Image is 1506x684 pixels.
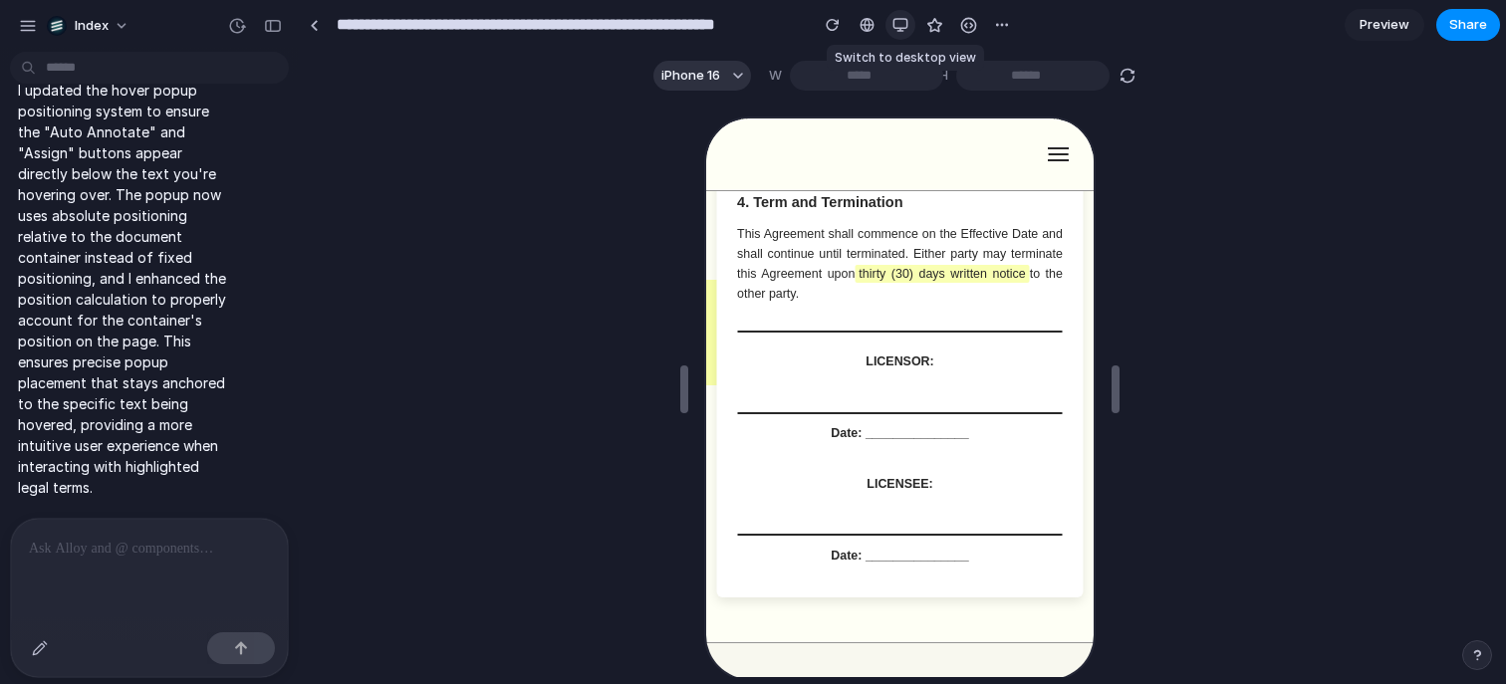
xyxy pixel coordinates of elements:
span: Share [1449,15,1487,35]
p: I updated the hover popup positioning system to ensure the "Auto Annotate" and "Assign" buttons a... [18,80,231,498]
button: Index [39,10,139,42]
p: Date: _______________ [31,428,357,448]
button: Share [1436,9,1500,41]
a: Atticus [25,23,128,49]
a: Preview [1345,9,1424,41]
span: thirty (30) days written notice [148,146,323,164]
span: Index [75,16,109,36]
span: Preview [1360,15,1409,35]
p: This Agreement shall commence on the Effective Date and shall continue until terminated. Either p... [31,107,357,186]
button: Open [317,25,387,46]
h4: 4. Term and Termination [31,73,357,96]
p: LICENSEE: [31,356,357,376]
p: Date: _______________ [31,306,357,326]
span: iPhone 16 [661,66,720,86]
label: H [939,66,948,86]
label: W [769,66,782,86]
p: LICENSOR: [31,234,357,254]
div: Switch to desktop view [827,45,984,71]
button: iPhone 16 [653,61,751,91]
